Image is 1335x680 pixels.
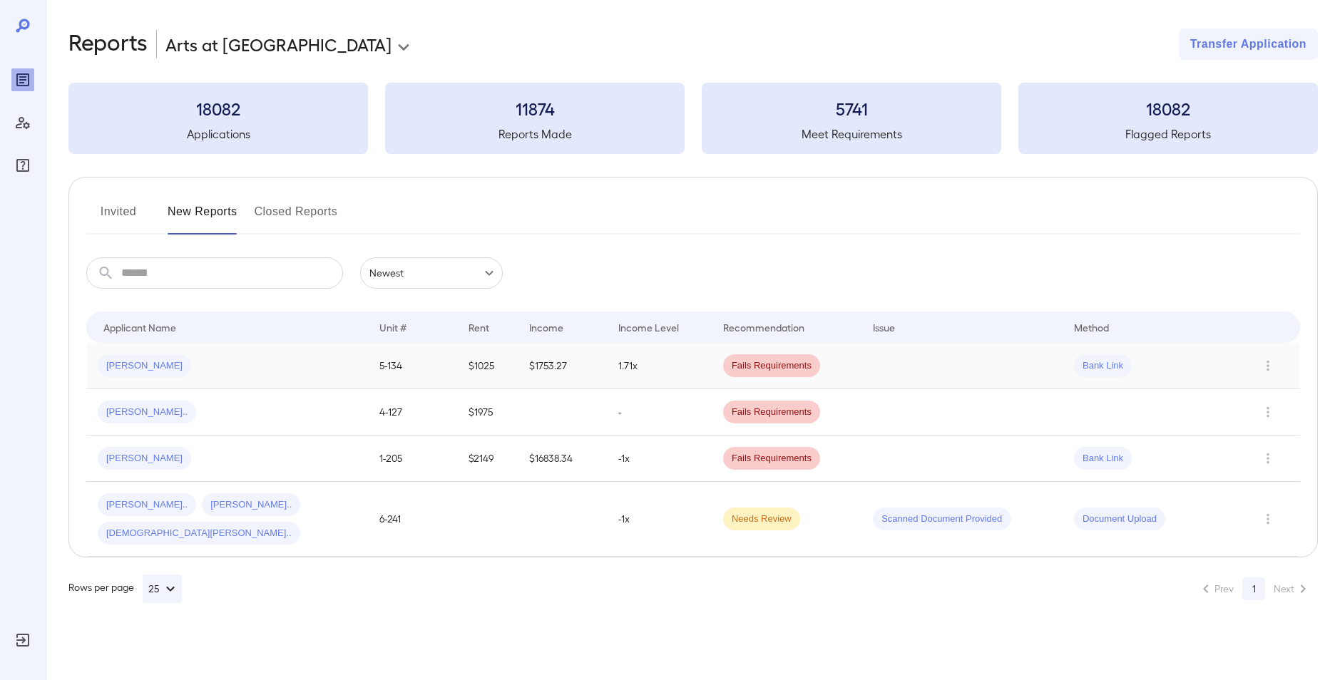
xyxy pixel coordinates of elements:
[165,33,392,56] p: Arts at [GEOGRAPHIC_DATA]
[98,452,191,465] span: [PERSON_NAME]
[1018,125,1318,143] h5: Flagged Reports
[1179,29,1318,60] button: Transfer Application
[98,527,300,540] span: [DEMOGRAPHIC_DATA][PERSON_NAME]..
[385,125,685,143] h5: Reports Made
[368,436,457,482] td: 1-205
[1018,97,1318,120] h3: 18082
[1242,577,1265,600] button: page 1
[11,154,34,177] div: FAQ
[518,343,607,389] td: $1753.27
[1257,508,1279,530] button: Row Actions
[368,343,457,389] td: 5-134
[68,97,368,120] h3: 18082
[529,319,563,336] div: Income
[723,359,820,373] span: Fails Requirements
[1074,319,1109,336] div: Method
[1074,359,1132,373] span: Bank Link
[607,436,711,482] td: -1x
[873,319,896,336] div: Issue
[11,629,34,651] div: Log Out
[379,319,406,336] div: Unit #
[518,436,607,482] td: $16838.34
[68,29,148,60] h2: Reports
[607,343,711,389] td: 1.71x
[1191,577,1318,600] nav: pagination navigation
[457,343,518,389] td: $1025
[202,498,300,512] span: [PERSON_NAME]..
[103,319,176,336] div: Applicant Name
[1257,401,1279,423] button: Row Actions
[98,498,196,512] span: [PERSON_NAME]..
[873,512,1011,526] span: Scanned Document Provided
[702,97,1001,120] h3: 5741
[702,125,1001,143] h5: Meet Requirements
[368,389,457,436] td: 4-127
[360,257,503,289] div: Newest
[618,319,679,336] div: Income Level
[86,200,150,235] button: Invited
[1074,452,1132,465] span: Bank Link
[98,359,191,373] span: [PERSON_NAME]
[457,436,518,482] td: $2149
[457,389,518,436] td: $1975
[68,125,368,143] h5: Applications
[385,97,685,120] h3: 11874
[11,111,34,134] div: Manage Users
[255,200,338,235] button: Closed Reports
[723,406,820,419] span: Fails Requirements
[723,452,820,465] span: Fails Requirements
[68,575,182,603] div: Rows per page
[368,482,457,557] td: 6-241
[469,319,491,336] div: Rent
[607,482,711,557] td: -1x
[168,200,237,235] button: New Reports
[98,406,196,419] span: [PERSON_NAME]..
[1257,354,1279,377] button: Row Actions
[1257,447,1279,470] button: Row Actions
[1074,512,1165,526] span: Document Upload
[68,83,1318,154] summary: 18082Applications11874Reports Made5741Meet Requirements18082Flagged Reports
[607,389,711,436] td: -
[723,319,804,336] div: Recommendation
[723,512,800,526] span: Needs Review
[143,575,182,603] button: 25
[11,68,34,91] div: Reports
